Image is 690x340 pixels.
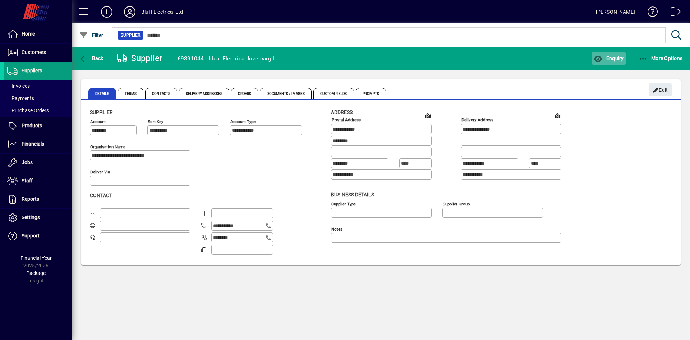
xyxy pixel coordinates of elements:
[95,5,118,18] button: Add
[22,159,33,165] span: Jobs
[22,214,40,220] span: Settings
[90,119,106,124] mat-label: Account
[79,32,103,38] span: Filter
[145,88,177,99] span: Contacts
[7,83,30,89] span: Invoices
[22,178,33,183] span: Staff
[642,1,658,25] a: Knowledge Base
[22,233,40,239] span: Support
[4,117,72,135] a: Products
[22,196,39,202] span: Reports
[230,119,256,124] mat-label: Account Type
[649,83,672,96] button: Edit
[78,52,105,65] button: Back
[596,6,635,18] div: [PERSON_NAME]
[118,5,141,18] button: Profile
[178,53,276,64] div: 69391044 - Ideal Electrical Invercargill
[4,25,72,43] a: Home
[22,123,42,128] span: Products
[26,270,46,276] span: Package
[637,52,685,65] button: More Options
[7,108,49,113] span: Purchase Orders
[4,92,72,104] a: Payments
[7,95,34,101] span: Payments
[90,169,110,174] mat-label: Deliver via
[90,109,113,115] span: Supplier
[22,31,35,37] span: Home
[4,227,72,245] a: Support
[4,190,72,208] a: Reports
[22,141,44,147] span: Financials
[639,55,683,61] span: More Options
[665,1,681,25] a: Logout
[20,255,52,261] span: Financial Year
[4,104,72,117] a: Purchase Orders
[594,55,624,61] span: Enquiry
[88,88,116,99] span: Details
[231,88,258,99] span: Orders
[331,192,374,198] span: Business details
[148,119,163,124] mat-label: Sort key
[592,52,625,65] button: Enquiry
[79,55,103,61] span: Back
[4,209,72,227] a: Settings
[118,88,144,99] span: Terms
[72,52,111,65] app-page-header-button: Back
[313,88,354,99] span: Custom Fields
[4,44,72,62] a: Customers
[90,192,112,198] span: Contact
[331,226,342,231] mat-label: Notes
[4,135,72,153] a: Financials
[78,29,105,42] button: Filter
[4,80,72,92] a: Invoices
[121,32,140,39] span: Supplier
[141,6,183,18] div: Bluff Electrical Ltd
[4,154,72,172] a: Jobs
[422,110,433,121] a: View on map
[179,88,229,99] span: Delivery Addresses
[260,88,312,99] span: Documents / Images
[117,53,163,64] div: Supplier
[4,172,72,190] a: Staff
[443,201,470,206] mat-label: Supplier group
[552,110,563,121] a: View on map
[331,201,356,206] mat-label: Supplier type
[22,49,46,55] span: Customers
[90,144,125,149] mat-label: Organisation name
[356,88,386,99] span: Prompts
[331,109,353,115] span: Address
[22,68,42,73] span: Suppliers
[653,84,668,96] span: Edit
